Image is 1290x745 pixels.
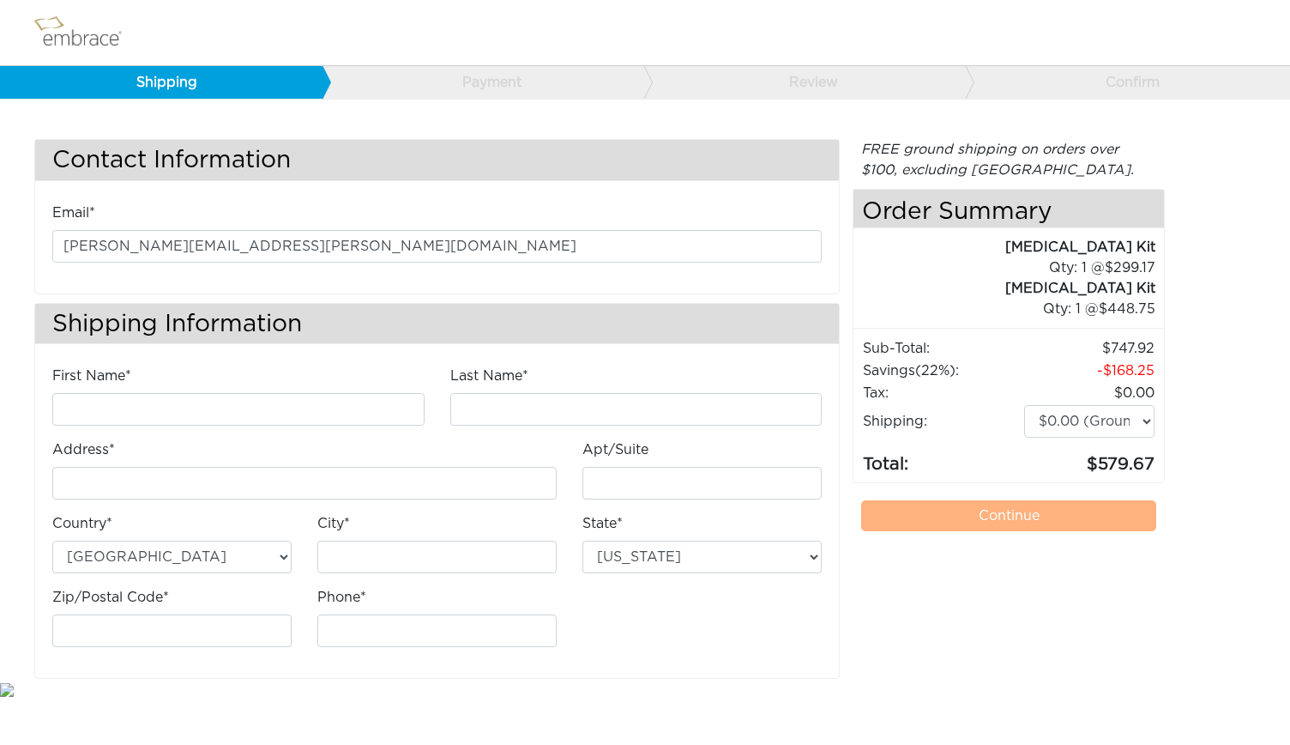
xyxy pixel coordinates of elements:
[853,139,1165,180] div: FREE ground shipping on orders over $100, excluding [GEOGRAPHIC_DATA].
[317,513,350,534] label: City*
[35,304,839,344] h3: Shipping Information
[875,257,1155,278] div: 1 @
[322,66,644,99] a: Payment
[52,439,115,460] label: Address*
[862,439,1023,478] td: Total:
[915,364,955,378] span: (22%)
[52,366,131,386] label: First Name*
[1023,439,1155,478] td: 579.67
[450,366,528,386] label: Last Name*
[861,500,1156,531] a: Continue
[582,439,648,460] label: Apt/Suite
[965,66,1287,99] a: Confirm
[52,513,112,534] label: Country*
[853,190,1164,228] h4: Order Summary
[52,203,95,223] label: Email*
[862,360,1023,382] td: Savings :
[1023,382,1155,404] td: 0.00
[1099,302,1155,316] span: 448.75
[853,237,1155,257] div: [MEDICAL_DATA] Kit
[1023,360,1155,382] td: 168.25
[52,587,169,608] label: Zip/Postal Code*
[853,278,1155,299] div: [MEDICAL_DATA] Kit
[875,299,1155,319] div: 1 @
[582,513,623,534] label: State*
[1023,337,1155,360] td: 747.92
[30,11,142,54] img: logo.png
[643,66,966,99] a: Review
[862,337,1023,360] td: Sub-Total:
[862,382,1023,404] td: Tax:
[862,404,1023,439] td: Shipping:
[317,587,366,608] label: Phone*
[1105,261,1155,275] span: 299.17
[35,140,839,180] h3: Contact Information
